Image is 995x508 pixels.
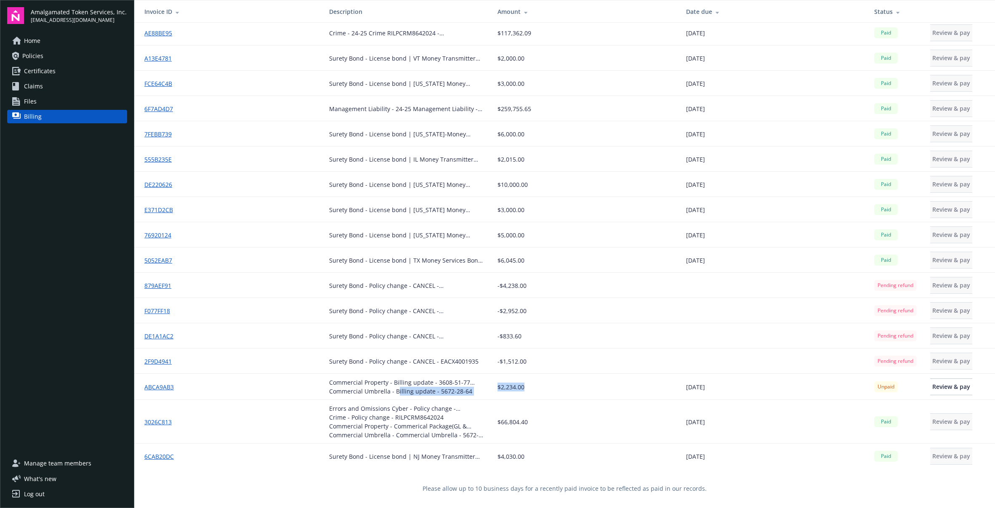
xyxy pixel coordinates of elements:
span: [DATE] [686,54,705,63]
span: [DATE] [686,256,705,265]
div: Description [329,7,484,16]
span: [DATE] [686,452,705,461]
div: Errors and Omissions Cyber - Policy change - RILPTEOCY8642024 [329,404,484,413]
span: $6,000.00 [497,130,524,138]
button: Review & pay [930,24,972,41]
span: Paid [878,155,894,163]
span: Pending refund [878,332,913,340]
button: Review & pay [930,327,972,344]
div: Status [874,7,917,16]
span: Review & pay [932,79,970,87]
button: Review & pay [930,226,972,243]
a: Billing [7,110,127,123]
a: E371D2CB [144,205,180,214]
a: F077FF18 [144,306,177,315]
button: What's new [7,474,70,483]
button: Review & pay [930,302,972,319]
span: Review & pay [932,383,970,391]
span: Review & pay [932,418,970,426]
div: Management Liability - 24-25 Management Liability - BFLPPFTCA01140002086903 [329,104,484,113]
span: What ' s new [24,474,56,483]
button: Review & pay [930,176,972,193]
span: $3,000.00 [497,205,524,214]
span: -$4,238.00 [497,281,527,290]
span: Review & pay [932,205,970,213]
span: Paid [878,231,894,239]
span: Review & pay [932,104,970,112]
span: -$1,512.00 [497,357,527,366]
span: Billing [24,110,42,123]
a: 7FEBB739 [144,130,178,138]
div: Surety Bond - License bond | [US_STATE]-Money Transmitter - EACX4001934 [329,130,484,138]
span: $5,000.00 [497,231,524,239]
button: Review & pay [930,252,972,269]
span: [DATE] [686,104,705,113]
button: Review & pay [930,413,972,430]
a: DE220626 [144,180,179,189]
button: Review & pay [930,75,972,92]
span: Pending refund [878,282,913,289]
a: 555B235E [144,155,178,164]
span: Claims [24,80,43,93]
span: [DATE] [686,231,705,239]
div: Date due [686,7,861,16]
span: Paid [878,206,894,213]
a: 76920124 [144,231,178,239]
span: Paid [878,452,894,460]
a: Certificates [7,64,127,78]
div: Please allow up to 10 business days for a recently paid invoice to be reflected as paid in our re... [134,469,995,508]
span: Review & pay [932,180,970,188]
span: Paid [878,105,894,112]
button: Amalgamated Token Services, Inc.[EMAIL_ADDRESS][DOMAIN_NAME] [31,7,127,24]
span: Policies [22,49,43,63]
span: Unpaid [878,383,894,391]
span: Review & pay [932,281,970,289]
div: Surety Bond - License bond | [US_STATE] Money Transfer Bon - EACX4001947 [329,180,484,189]
span: [DATE] [686,29,705,37]
div: Commercial Property - Commerical Package(GL & Property) - 3608-51-77 WUC [329,422,484,431]
div: Surety Bond - License bond | IL Money Transmitter Bond - S7A2SU0001198 [329,155,484,164]
div: Surety Bond - License bond | [US_STATE] Money Transmitter - EACX4001940 [329,79,484,88]
span: Review & pay [932,29,970,37]
a: Files [7,95,127,108]
a: 6CAB20DC [144,452,181,461]
span: [EMAIL_ADDRESS][DOMAIN_NAME] [31,16,127,24]
span: Paid [878,256,894,264]
span: $6,045.00 [497,256,524,265]
div: Surety Bond - License bond | [US_STATE] Money Transmitter - EACX4001940 [329,205,484,214]
span: $66,804.40 [497,418,528,426]
a: FCE64C4B [144,79,179,88]
span: Paid [878,29,894,37]
span: Manage team members [24,457,91,470]
div: Surety Bond - Policy change - CANCEL - S7A2SU0001198 [329,332,484,340]
span: [DATE] [686,79,705,88]
span: $117,362.09 [497,29,531,37]
span: $4,030.00 [497,452,524,461]
span: Review & pay [932,452,970,460]
span: Paid [878,54,894,62]
a: DE1A1AC2 [144,332,180,340]
a: Home [7,34,127,48]
button: Review & pay [930,125,972,142]
span: -$2,952.00 [497,306,527,315]
span: [DATE] [686,130,705,138]
span: Review & pay [932,306,970,314]
span: Review & pay [932,332,970,340]
span: Paid [878,418,894,426]
div: Surety Bond - Policy change - CANCEL - S7A2SU0001197 [329,281,484,290]
span: Review & pay [932,256,970,264]
span: Paid [878,80,894,87]
span: [DATE] [686,155,705,164]
a: Policies [7,49,127,63]
span: -$833.60 [497,332,521,340]
div: Surety Bond - Policy change - CANCEL - EACX4001935 [329,357,479,366]
span: $2,000.00 [497,54,524,63]
span: Review & pay [932,54,970,62]
span: $259,755.65 [497,104,531,113]
a: 5052EAB7 [144,256,179,265]
span: Review & pay [932,231,970,239]
button: Review & pay [930,353,972,370]
a: ABCA9AB3 [144,383,181,391]
button: Review & pay [930,448,972,465]
div: Surety Bond - License bond | [US_STATE] Money Transmitter - EACX4001926 [329,231,484,239]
